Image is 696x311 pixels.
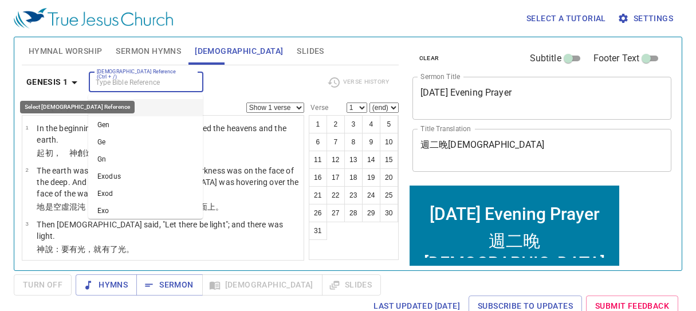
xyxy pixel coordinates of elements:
iframe: from-child [408,184,621,277]
wh7363: 在水 [183,202,223,211]
button: 4 [362,115,380,133]
label: Verse [309,104,328,111]
button: 26 [309,204,327,222]
li: Exodus [88,168,203,185]
button: 22 [327,186,345,204]
wh8414: 混沌 [69,202,223,211]
button: 8 [344,133,363,151]
button: 9 [362,133,380,151]
li: Ge [88,133,203,151]
span: 1 [25,124,28,131]
span: Sermon Hymns [116,44,181,58]
img: True Jesus Church [14,8,173,29]
p: Then [DEMOGRAPHIC_DATA] said, "Let there be light"; and there was light. [37,219,300,242]
span: clear [419,53,439,64]
button: 30 [380,204,398,222]
button: clear [412,52,446,65]
button: 23 [344,186,363,204]
wh216: ，就有了光 [85,245,134,254]
span: 3 [25,221,28,227]
button: Sermon [136,274,202,296]
wh922: ，淵 [85,202,223,211]
button: 19 [362,168,380,187]
button: 27 [327,204,345,222]
span: Select a tutorial [526,11,606,26]
li: Exo [88,202,203,219]
p: 起初 [37,147,300,159]
textarea: 週二晚[DEMOGRAPHIC_DATA] [420,139,664,161]
button: 7 [327,133,345,151]
wh6440: 上 [207,202,223,211]
button: Hymns [76,274,137,296]
wh1961: 空虛 [53,202,223,211]
p: The earth was without form, and void; and darkness was on the face of the deep. And the Spirit of... [37,165,300,199]
p: In the beginning [DEMOGRAPHIC_DATA] created the heavens and the earth. [37,123,300,145]
span: Sermon [146,278,193,292]
span: Footer Text [593,52,640,65]
button: 18 [344,168,363,187]
button: 14 [362,151,380,169]
button: 17 [327,168,345,187]
wh1961: 光 [77,245,134,254]
p: 神 [37,243,300,255]
wh4325: 面 [199,202,223,211]
wh7225: ， 神 [53,148,118,158]
button: 24 [362,186,380,204]
wh559: ：要有 [53,245,135,254]
li: Exod [88,185,203,202]
span: Settings [620,11,673,26]
button: 13 [344,151,363,169]
button: 10 [380,133,398,151]
wh5921: 。 [215,202,223,211]
button: 20 [380,168,398,187]
button: 6 [309,133,327,151]
button: 5 [380,115,398,133]
span: [DEMOGRAPHIC_DATA] [195,44,283,58]
wh776: 是 [45,202,223,211]
input: Type Bible Reference [92,76,181,89]
wh216: 。 [126,245,134,254]
wh430: 創造 [77,148,118,158]
li: Gen [88,116,203,133]
span: Hymns [85,278,128,292]
button: 16 [309,168,327,187]
button: 29 [362,204,380,222]
button: 28 [344,204,363,222]
button: 21 [309,186,327,204]
li: Genesis [88,99,203,116]
button: Genesis 1 [22,72,86,93]
wh430: 說 [45,245,135,254]
label: Previous (←, ↑) Next (→, ↓) [23,104,102,111]
li: Gn [88,151,203,168]
p: 地 [37,201,300,212]
button: 11 [309,151,327,169]
button: 31 [309,222,327,240]
button: 15 [380,151,398,169]
button: 1 [309,115,327,133]
button: 25 [380,186,398,204]
span: Subtitle [530,52,561,65]
textarea: [DATE] Evening Prayer [420,87,664,109]
button: Settings [615,8,678,29]
button: Select a tutorial [522,8,611,29]
button: 12 [327,151,345,169]
span: Hymnal Worship [29,44,103,58]
button: 3 [344,115,363,133]
span: Slides [297,44,324,58]
b: Genesis 1 [26,75,68,89]
span: 2 [25,167,28,173]
button: 2 [327,115,345,133]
